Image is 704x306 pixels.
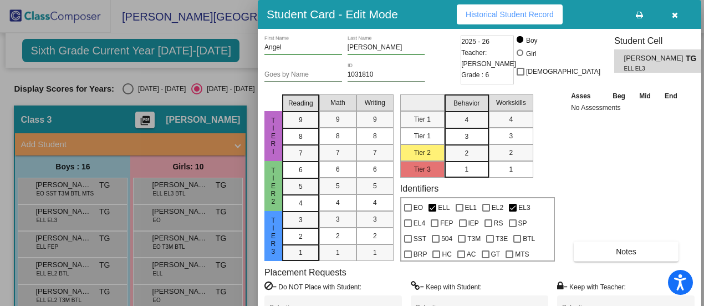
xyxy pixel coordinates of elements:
[568,90,605,102] th: Asses
[299,132,303,142] span: 8
[299,198,303,208] span: 4
[509,114,513,124] span: 4
[365,98,385,108] span: Writing
[373,181,377,191] span: 5
[442,248,451,261] span: HC
[441,232,452,245] span: 504
[299,182,303,192] span: 5
[373,231,377,241] span: 2
[465,201,477,214] span: EL1
[299,215,303,225] span: 3
[624,53,686,64] span: [PERSON_NAME]
[492,201,503,214] span: EL2
[461,36,489,47] span: 2025 - 26
[574,242,679,262] button: Notes
[373,164,377,174] span: 6
[336,248,340,258] span: 1
[605,90,632,102] th: Beg
[515,248,529,261] span: MTS
[523,232,535,245] span: BTL
[373,214,377,224] span: 3
[465,132,468,142] span: 3
[400,183,438,194] label: Identifiers
[267,7,398,21] h3: Student Card - Edit Mode
[496,232,508,245] span: T3E
[268,217,278,255] span: Tier3
[268,167,278,205] span: Tier2
[509,148,513,158] span: 2
[336,181,340,191] span: 5
[526,36,538,46] div: Boy
[624,64,678,73] span: ELL EL3
[373,114,377,124] span: 9
[467,248,476,261] span: AC
[264,267,346,278] label: Placement Requests
[438,201,450,214] span: ELL
[348,71,425,79] input: Enter ID
[373,198,377,208] span: 4
[411,281,482,292] label: = Keep with Student:
[453,98,479,108] span: Behavior
[330,98,345,108] span: Math
[496,98,526,108] span: Workskills
[465,115,468,125] span: 4
[336,231,340,241] span: 2
[509,131,513,141] span: 3
[299,148,303,158] span: 7
[657,90,684,102] th: End
[414,248,427,261] span: BRP
[299,248,303,258] span: 1
[336,164,340,174] span: 6
[461,47,516,69] span: Teacher: [PERSON_NAME]
[414,217,425,230] span: EL4
[467,232,481,245] span: T3M
[616,247,636,256] span: Notes
[491,248,501,261] span: GT
[465,148,468,158] span: 2
[568,102,685,113] td: No Assessments
[299,165,303,175] span: 6
[336,148,340,158] span: 7
[336,214,340,224] span: 3
[468,217,479,230] span: IEP
[632,90,657,102] th: Mid
[373,248,377,258] span: 1
[518,217,527,230] span: SP
[440,217,453,230] span: FEP
[414,201,423,214] span: EO
[336,114,340,124] span: 9
[414,232,426,245] span: SST
[686,53,701,64] span: TG
[299,232,303,242] span: 2
[336,198,340,208] span: 4
[465,164,468,174] span: 1
[336,131,340,141] span: 8
[288,98,313,108] span: Reading
[373,131,377,141] span: 8
[264,71,342,79] input: goes by name
[268,117,278,155] span: TierI
[466,10,554,19] span: Historical Student Record
[461,69,489,81] span: Grade : 6
[518,201,530,214] span: EL3
[526,65,600,78] span: [DEMOGRAPHIC_DATA]
[264,281,361,292] label: = Do NOT Place with Student:
[526,49,537,59] div: Girl
[373,148,377,158] span: 7
[494,217,503,230] span: RS
[457,4,563,24] button: Historical Student Record
[299,115,303,125] span: 9
[509,164,513,174] span: 1
[557,281,626,292] label: = Keep with Teacher:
